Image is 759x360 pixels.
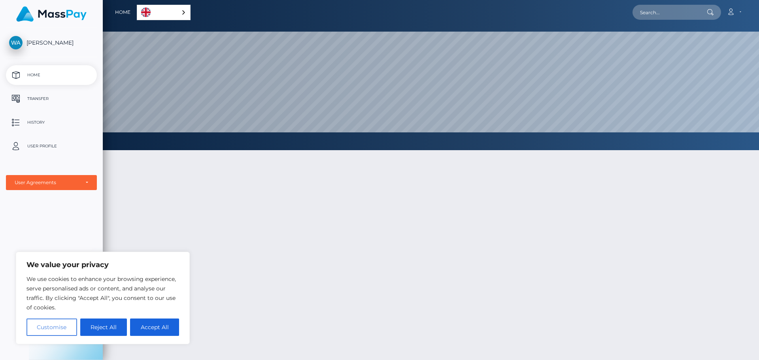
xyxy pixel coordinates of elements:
[9,140,94,152] p: User Profile
[115,4,130,21] a: Home
[6,113,97,132] a: History
[26,319,77,336] button: Customise
[26,274,179,312] p: We use cookies to enhance your browsing experience, serve personalised ads or content, and analys...
[9,93,94,105] p: Transfer
[6,65,97,85] a: Home
[26,260,179,270] p: We value your privacy
[6,175,97,190] button: User Agreements
[80,319,127,336] button: Reject All
[6,39,97,46] span: [PERSON_NAME]
[632,5,707,20] input: Search...
[6,136,97,156] a: User Profile
[9,69,94,81] p: Home
[137,5,190,20] a: English
[130,319,179,336] button: Accept All
[137,5,191,20] aside: Language selected: English
[6,89,97,109] a: Transfer
[16,252,190,344] div: We value your privacy
[9,117,94,128] p: History
[15,179,79,186] div: User Agreements
[16,6,87,22] img: MassPay
[137,5,191,20] div: Language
